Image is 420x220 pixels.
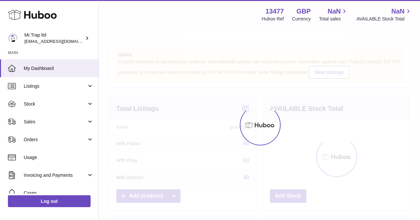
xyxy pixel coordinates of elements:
[319,16,348,22] span: Total sales
[24,190,94,196] span: Cases
[262,16,284,22] div: Huboo Ref
[292,16,311,22] div: Currency
[24,137,87,143] span: Orders
[24,32,84,45] div: Mr.Trap ltd
[296,7,311,16] strong: GBP
[8,195,91,207] a: Log out
[327,7,341,16] span: NaN
[356,7,412,22] a: NaN AVAILABLE Stock Total
[24,119,87,125] span: Sales
[24,39,97,44] span: [EMAIL_ADDRESS][DOMAIN_NAME]
[319,7,348,22] a: NaN Total sales
[356,16,412,22] span: AVAILABLE Stock Total
[391,7,405,16] span: NaN
[24,83,87,89] span: Listings
[24,101,87,107] span: Stock
[24,172,87,178] span: Invoicing and Payments
[266,7,284,16] strong: 13477
[8,33,18,43] img: office@grabacz.eu
[24,65,94,72] span: My Dashboard
[24,154,94,161] span: Usage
